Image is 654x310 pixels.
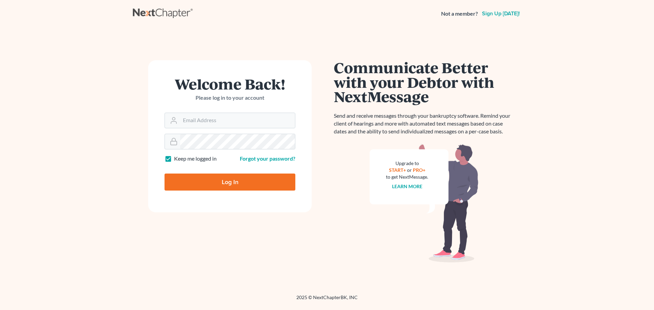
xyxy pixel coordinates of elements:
[240,155,295,162] a: Forgot your password?
[334,60,514,104] h1: Communicate Better with your Debtor with NextMessage
[165,174,295,191] input: Log In
[407,167,412,173] span: or
[413,167,425,173] a: PRO+
[386,160,428,167] div: Upgrade to
[165,77,295,91] h1: Welcome Back!
[334,112,514,135] p: Send and receive messages through your bankruptcy software. Remind your client of hearings and mo...
[392,183,422,189] a: Learn more
[389,167,406,173] a: START+
[441,10,478,18] strong: Not a member?
[370,144,479,263] img: nextmessage_bg-59042aed3d76b12b5cd301f8e5b87938c9018125f34e5fa2b7a6b67550977c72.svg
[165,94,295,102] p: Please log in to your account
[174,155,217,163] label: Keep me logged in
[386,174,428,180] div: to get NextMessage.
[180,113,295,128] input: Email Address
[481,11,521,16] a: Sign up [DATE]!
[133,294,521,306] div: 2025 © NextChapterBK, INC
